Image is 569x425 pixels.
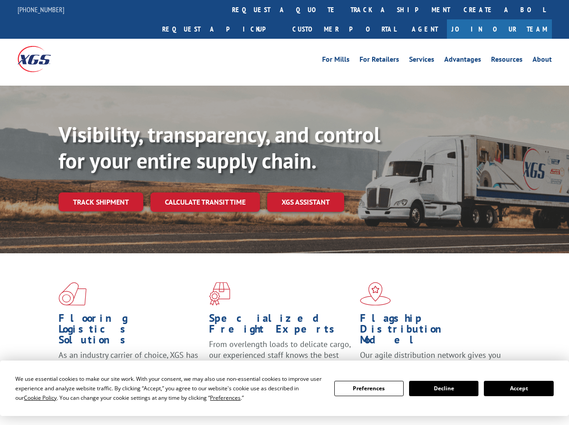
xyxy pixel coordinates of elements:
[484,381,553,396] button: Accept
[403,19,447,39] a: Agent
[210,394,241,402] span: Preferences
[360,282,391,306] img: xgs-icon-flagship-distribution-model-red
[59,192,143,211] a: Track shipment
[155,19,286,39] a: Request a pickup
[209,282,230,306] img: xgs-icon-focused-on-flooring-red
[322,56,350,66] a: For Mills
[444,56,481,66] a: Advantages
[447,19,552,39] a: Join Our Team
[209,339,353,379] p: From overlength loads to delicate cargo, our experienced staff knows the best way to move your fr...
[59,282,86,306] img: xgs-icon-total-supply-chain-intelligence-red
[59,120,380,174] b: Visibility, transparency, and control for your entire supply chain.
[360,350,501,382] span: Our agile distribution network gives you nationwide inventory management on demand.
[59,313,202,350] h1: Flooring Logistics Solutions
[409,56,434,66] a: Services
[360,313,504,350] h1: Flagship Distribution Model
[24,394,57,402] span: Cookie Policy
[15,374,323,402] div: We use essential cookies to make our site work. With your consent, we may also use non-essential ...
[59,350,198,382] span: As an industry carrier of choice, XGS has brought innovation and dedication to flooring logistics...
[209,313,353,339] h1: Specialized Freight Experts
[491,56,523,66] a: Resources
[286,19,403,39] a: Customer Portal
[360,56,399,66] a: For Retailers
[267,192,344,212] a: XGS ASSISTANT
[409,381,478,396] button: Decline
[334,381,404,396] button: Preferences
[150,192,260,212] a: Calculate transit time
[18,5,64,14] a: [PHONE_NUMBER]
[533,56,552,66] a: About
